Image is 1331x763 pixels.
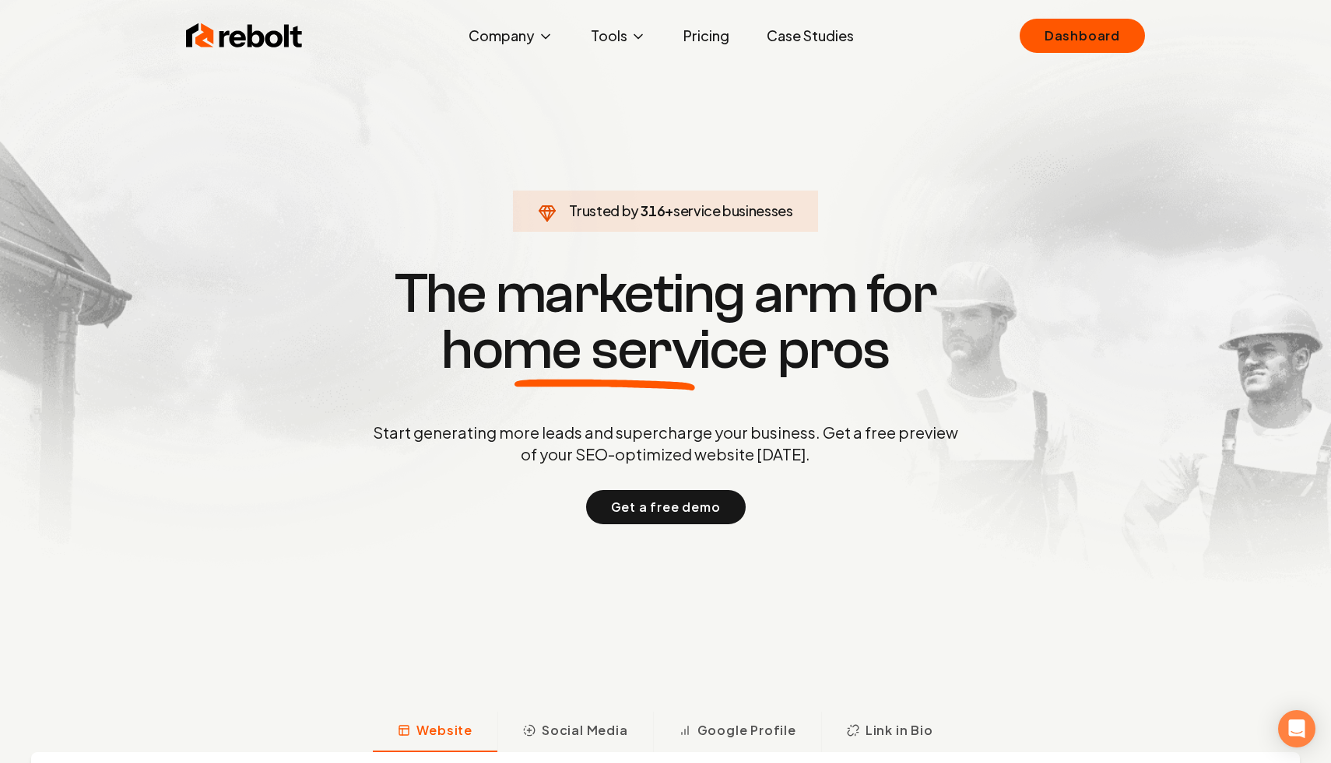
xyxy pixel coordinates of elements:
[441,322,767,378] span: home service
[1020,19,1145,53] a: Dashboard
[542,721,628,740] span: Social Media
[641,200,665,222] span: 316
[292,266,1039,378] h1: The marketing arm for pros
[673,201,793,219] span: service businesses
[665,201,673,219] span: +
[569,201,638,219] span: Trusted by
[866,721,933,740] span: Link in Bio
[373,712,497,752] button: Website
[497,712,653,752] button: Social Media
[653,712,821,752] button: Google Profile
[416,721,472,740] span: Website
[456,20,566,51] button: Company
[754,20,866,51] a: Case Studies
[578,20,658,51] button: Tools
[671,20,742,51] a: Pricing
[821,712,958,752] button: Link in Bio
[1278,710,1315,747] div: Open Intercom Messenger
[186,20,303,51] img: Rebolt Logo
[697,721,796,740] span: Google Profile
[586,490,746,524] button: Get a free demo
[370,422,961,465] p: Start generating more leads and supercharge your business. Get a free preview of your SEO-optimiz...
